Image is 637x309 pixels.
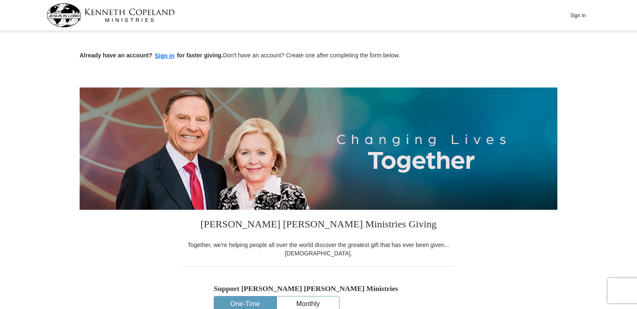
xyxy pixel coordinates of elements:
button: Sign in [153,51,177,61]
strong: Already have an account? for faster giving. [80,52,223,59]
h3: [PERSON_NAME] [PERSON_NAME] Ministries Giving [182,210,455,241]
h5: Support [PERSON_NAME] [PERSON_NAME] Ministries [214,284,423,293]
button: Sign In [565,9,590,22]
img: kcm-header-logo.svg [47,3,175,27]
div: Together, we're helping people all over the world discover the greatest gift that has ever been g... [182,241,455,257]
p: Don't have an account? Create one after completing the form below. [80,51,557,61]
